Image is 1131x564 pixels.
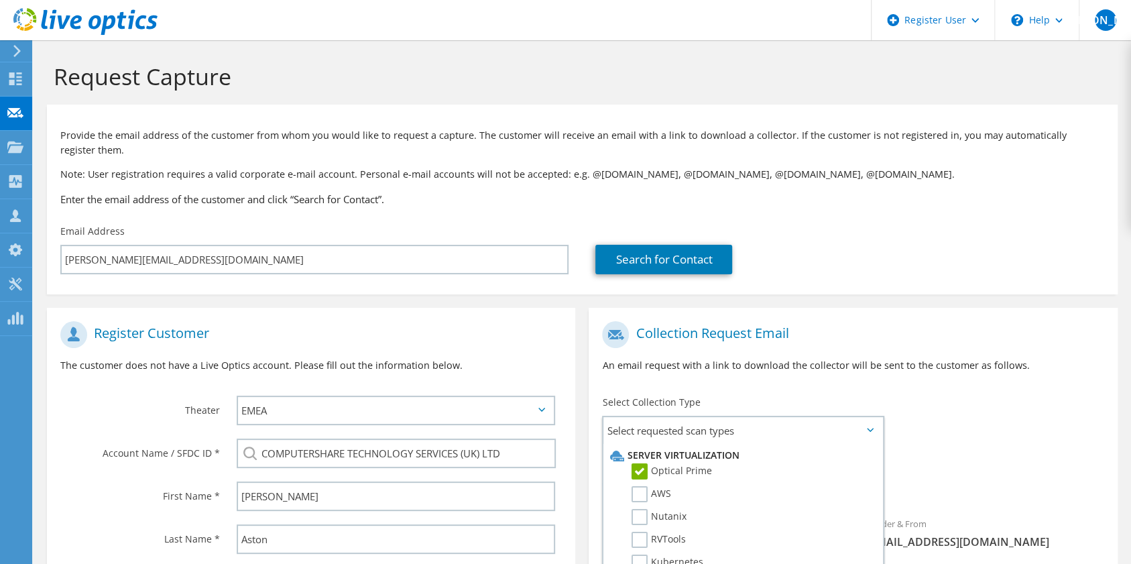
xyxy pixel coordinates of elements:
label: First Name * [60,482,220,503]
h1: Request Capture [54,62,1104,91]
a: Search for Contact [595,245,732,274]
h3: Enter the email address of the customer and click “Search for Contact”. [60,192,1104,207]
p: Provide the email address of the customer from whom you would like to request a capture. The cust... [60,128,1104,158]
svg: \n [1011,14,1023,26]
p: The customer does not have a Live Optics account. Please fill out the information below. [60,358,562,373]
label: Nutanix [632,509,687,525]
label: Select Collection Type [602,396,700,409]
label: AWS [632,486,671,502]
li: Server Virtualization [607,447,876,463]
p: Note: User registration requires a valid corporate e-mail account. Personal e-mail accounts will ... [60,167,1104,182]
label: Theater [60,396,220,417]
span: [PERSON_NAME] [1095,9,1116,31]
label: Last Name * [60,524,220,546]
label: RVTools [632,532,686,548]
label: Email Address [60,225,125,238]
span: [EMAIL_ADDRESS][DOMAIN_NAME] [867,534,1104,549]
span: Select requested scan types [603,417,882,444]
div: Requested Collections [589,449,1117,503]
p: An email request with a link to download the collector will be sent to the customer as follows. [602,358,1104,373]
label: Optical Prime [632,463,712,480]
h1: Collection Request Email [602,321,1097,348]
label: Account Name / SFDC ID * [60,439,220,460]
div: Sender & From [853,510,1118,556]
h1: Register Customer [60,321,555,348]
